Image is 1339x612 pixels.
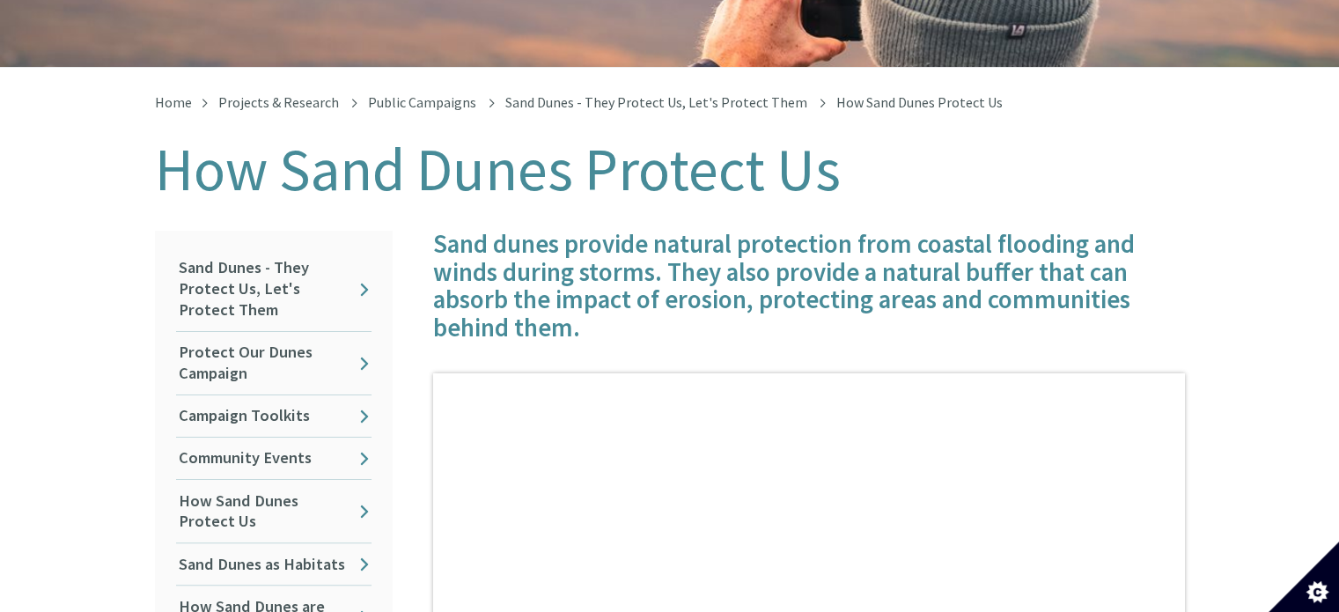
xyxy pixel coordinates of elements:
[1269,542,1339,612] button: Set cookie preferences
[176,247,372,331] a: Sand Dunes - They Protect Us, Let's Protect Them
[176,480,372,542] a: How Sand Dunes Protect Us
[368,93,476,111] a: Public Campaigns
[433,231,1185,343] h4: Sand dunes provide natural protection from coastal flooding and winds during storms. They also pr...
[836,93,1003,111] span: How Sand Dunes Protect Us
[505,93,807,111] a: Sand Dunes - They Protect Us, Let's Protect Them
[176,543,372,585] a: Sand Dunes as Habitats
[176,332,372,394] a: Protect Our Dunes Campaign
[155,137,1185,203] h1: How Sand Dunes Protect Us
[176,438,372,479] a: Community Events
[218,93,339,111] a: Projects & Research
[176,395,372,437] a: Campaign Toolkits
[155,93,192,111] a: Home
